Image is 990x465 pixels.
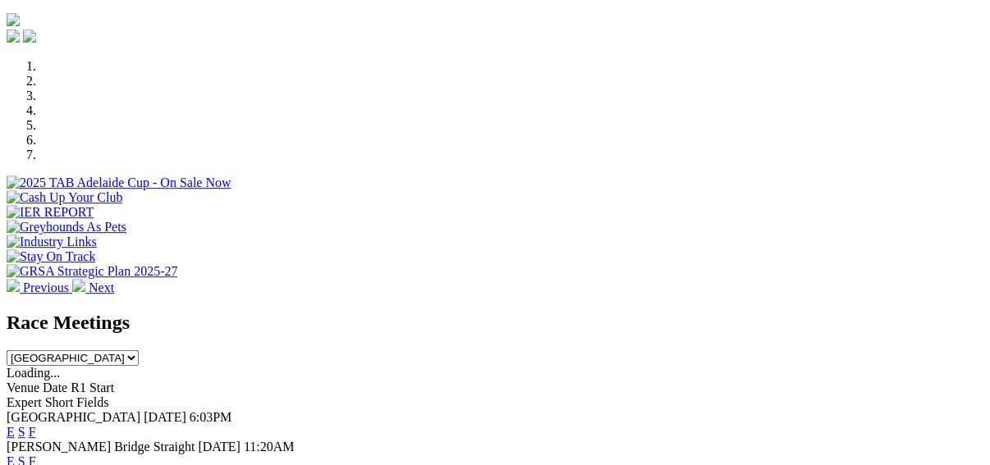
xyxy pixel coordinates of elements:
[7,366,60,380] span: Loading...
[7,264,177,279] img: GRSA Strategic Plan 2025-27
[7,235,97,249] img: Industry Links
[89,280,114,294] span: Next
[244,440,295,454] span: 11:20AM
[7,280,72,294] a: Previous
[7,190,122,205] img: Cash Up Your Club
[29,425,36,439] a: F
[7,205,94,220] img: IER REPORT
[7,395,42,409] span: Expert
[7,410,140,424] span: [GEOGRAPHIC_DATA]
[23,280,69,294] span: Previous
[190,410,232,424] span: 6:03PM
[76,395,108,409] span: Fields
[72,279,85,292] img: chevron-right-pager-white.svg
[144,410,186,424] span: [DATE]
[7,381,39,394] span: Venue
[7,249,95,264] img: Stay On Track
[18,425,25,439] a: S
[7,440,195,454] span: [PERSON_NAME] Bridge Straight
[7,425,15,439] a: E
[7,30,20,43] img: facebook.svg
[23,30,36,43] img: twitter.svg
[72,280,114,294] a: Next
[198,440,241,454] span: [DATE]
[45,395,74,409] span: Short
[71,381,114,394] span: R1 Start
[43,381,67,394] span: Date
[7,220,126,235] img: Greyhounds As Pets
[7,279,20,292] img: chevron-left-pager-white.svg
[7,13,20,26] img: logo-grsa-white.png
[7,176,231,190] img: 2025 TAB Adelaide Cup - On Sale Now
[7,312,983,334] h2: Race Meetings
